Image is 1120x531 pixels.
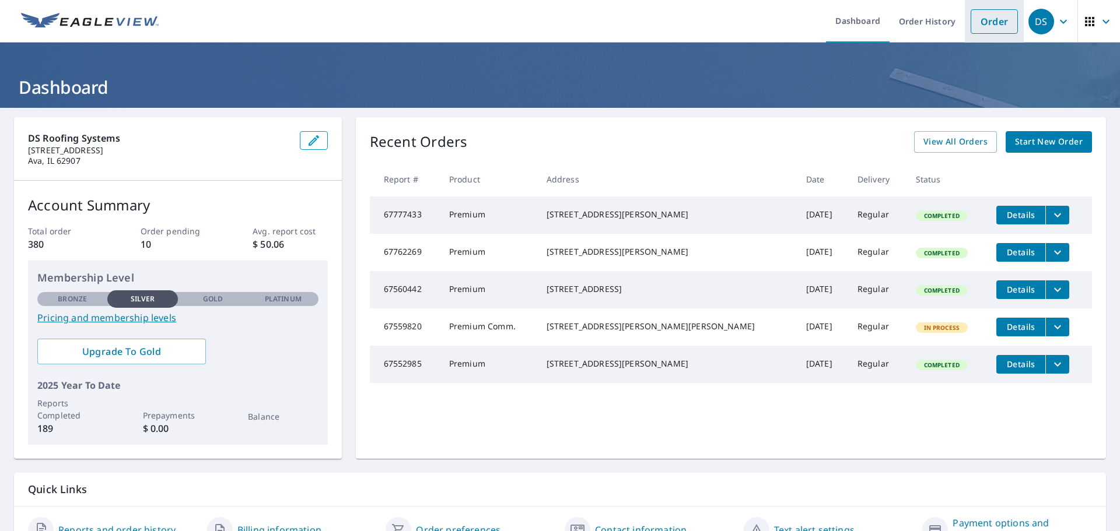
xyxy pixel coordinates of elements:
span: Completed [917,361,967,369]
td: Premium [440,346,537,383]
p: Balance [248,410,318,423]
button: filesDropdownBtn-67777433 [1045,206,1069,224]
th: Report # [370,162,440,196]
p: 189 [37,421,107,435]
button: filesDropdownBtn-67559820 [1045,318,1069,336]
p: Total order [28,225,103,237]
p: Order pending [141,225,215,237]
p: Recent Orders [370,131,468,153]
td: [DATE] [797,196,848,234]
p: Quick Links [28,482,1092,497]
p: Platinum [265,294,302,304]
td: 67777433 [370,196,440,234]
td: Regular [848,234,907,271]
span: Details [1003,358,1038,370]
th: Address [537,162,797,196]
p: Avg. report cost [253,225,327,237]
span: Details [1003,321,1038,332]
h1: Dashboard [14,75,1106,99]
td: [DATE] [797,234,848,271]
p: Ava, IL 62907 [28,156,290,166]
a: Upgrade To Gold [37,339,206,364]
p: Silver [131,294,155,304]
div: DS [1028,9,1054,34]
button: filesDropdownBtn-67560442 [1045,280,1069,299]
p: 380 [28,237,103,251]
img: EV Logo [21,13,159,30]
span: Completed [917,249,967,257]
div: [STREET_ADDRESS] [547,283,787,295]
button: detailsBtn-67552985 [996,355,1045,374]
td: 67560442 [370,271,440,308]
a: View All Orders [914,131,997,153]
p: 2025 Year To Date [37,378,318,392]
td: [DATE] [797,346,848,383]
span: Completed [917,212,967,220]
button: filesDropdownBtn-67552985 [1045,355,1069,374]
p: $ 0.00 [143,421,213,435]
td: Premium [440,271,537,308]
p: DS Roofing Systems [28,131,290,145]
span: In Process [917,323,967,332]
td: Regular [848,308,907,346]
button: detailsBtn-67559820 [996,318,1045,336]
button: detailsBtn-67762269 [996,243,1045,262]
span: Details [1003,284,1038,295]
p: $ 50.06 [253,237,327,251]
button: detailsBtn-67777433 [996,206,1045,224]
p: Account Summary [28,195,328,216]
td: 67762269 [370,234,440,271]
td: Regular [848,196,907,234]
td: [DATE] [797,271,848,308]
td: 67559820 [370,308,440,346]
button: detailsBtn-67560442 [996,280,1045,299]
p: [STREET_ADDRESS] [28,145,290,156]
p: Bronze [58,294,87,304]
p: Gold [203,294,223,304]
th: Product [440,162,537,196]
th: Status [907,162,988,196]
span: Details [1003,209,1038,220]
span: Start New Order [1015,135,1083,149]
td: Regular [848,346,907,383]
p: 10 [141,237,215,251]
button: filesDropdownBtn-67762269 [1045,243,1069,262]
span: Completed [917,286,967,294]
span: Details [1003,247,1038,258]
th: Date [797,162,848,196]
span: View All Orders [923,135,988,149]
td: Premium Comm. [440,308,537,346]
td: [DATE] [797,308,848,346]
span: Upgrade To Gold [47,345,197,358]
p: Membership Level [37,270,318,286]
div: [STREET_ADDRESS][PERSON_NAME] [547,358,787,370]
p: Prepayments [143,409,213,421]
p: Reports Completed [37,397,107,421]
th: Delivery [848,162,907,196]
div: [STREET_ADDRESS][PERSON_NAME] [547,246,787,258]
div: [STREET_ADDRESS][PERSON_NAME][PERSON_NAME] [547,321,787,332]
td: 67552985 [370,346,440,383]
a: Order [971,9,1018,34]
td: Premium [440,196,537,234]
td: Regular [848,271,907,308]
a: Pricing and membership levels [37,311,318,325]
a: Start New Order [1006,131,1092,153]
div: [STREET_ADDRESS][PERSON_NAME] [547,209,787,220]
td: Premium [440,234,537,271]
